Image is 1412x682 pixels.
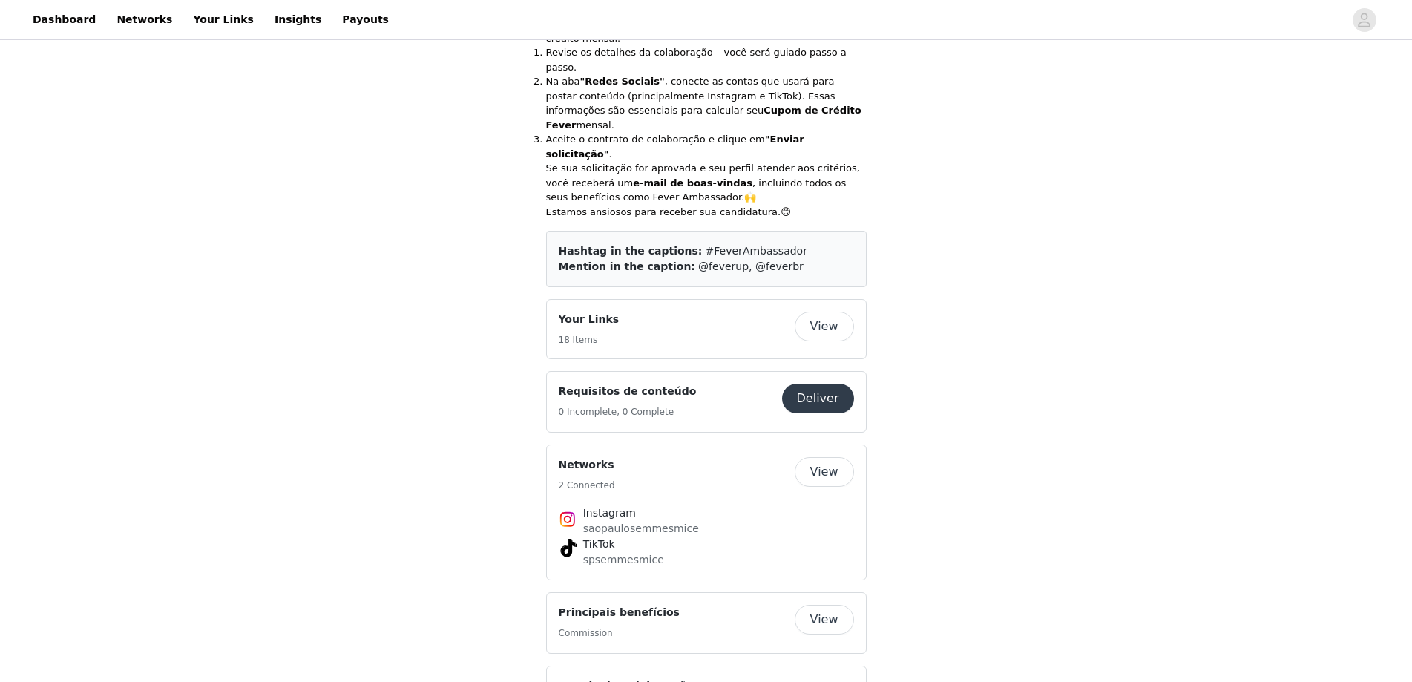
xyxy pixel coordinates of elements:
h5: 18 Items [559,333,620,347]
strong: "Redes Sociais" [580,76,665,87]
a: Payouts [333,3,398,36]
strong: "Enviar solicitação" [546,134,804,160]
p: Se sua solicitação for aprovada e seu perfil atender aos critérios, você receberá um , incluindo ... [546,161,867,205]
span: Hashtag in the captions: [559,245,703,257]
h4: Your Links [559,312,620,327]
p: saopaulosemmesmice [583,521,830,537]
button: View [795,312,854,341]
li: Revise os detalhes da colaboração – você será guiado passo a passo. [546,45,867,74]
span: #FeverAmbassador [706,245,807,257]
div: avatar [1357,8,1371,32]
strong: Cupom de Crédito Fever [546,105,861,131]
button: View [795,605,854,635]
a: Insights [266,3,330,36]
p: Estamos ansiosos para receber sua candidatura.😊 [546,205,867,220]
a: Your Links [184,3,263,36]
li: Na aba , conecte as contas que usará para postar conteúdo (principalmente Instagram e TikTok). Es... [546,74,867,132]
div: Principais benefícios [546,592,867,654]
span: @feverup, @feverbr [698,260,804,272]
p: spsemmesmice [583,552,830,568]
h5: Commission [559,626,680,640]
li: Aceite o contrato de colaboração e clique em . [546,132,867,161]
h5: 2 Connected [559,479,615,492]
a: Networks [108,3,181,36]
h5: 0 Incomplete, 0 Complete [559,405,697,419]
button: View [795,457,854,487]
h4: Networks [559,457,615,473]
span: Mention in the caption: [559,260,695,272]
a: Dashboard [24,3,105,36]
div: Requisitos de conteúdo [546,371,867,433]
button: Deliver [782,384,854,413]
div: Networks [546,445,867,580]
img: Instagram Icon [559,511,577,528]
h4: Principais benefícios [559,605,680,620]
h4: Instagram [583,505,830,521]
h4: TikTok [583,537,830,552]
strong: e-mail de boas-vindas [633,177,752,188]
h4: Requisitos de conteúdo [559,384,697,399]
